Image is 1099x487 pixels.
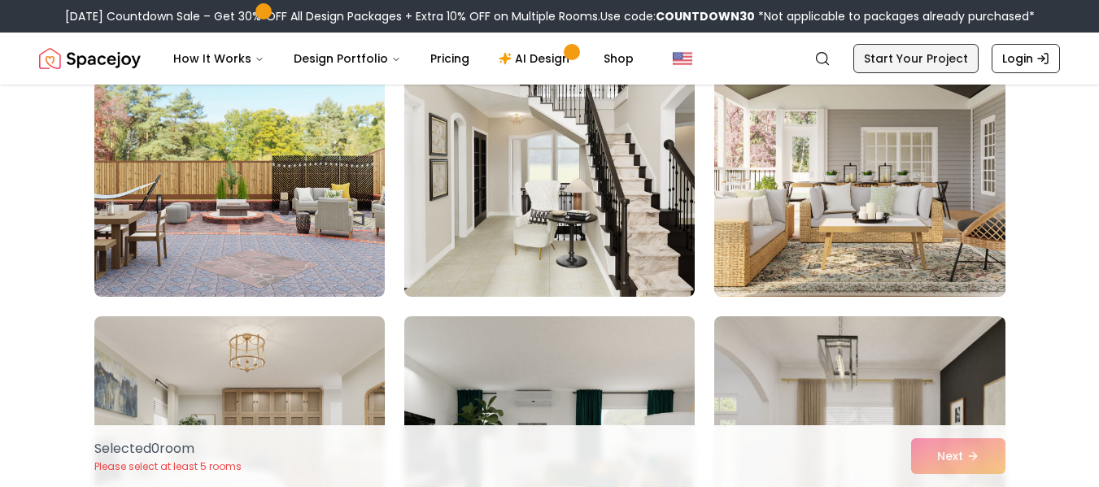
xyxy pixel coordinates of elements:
nav: Global [39,33,1060,85]
span: *Not applicable to packages already purchased* [755,8,1035,24]
img: Room room-16 [94,37,385,297]
nav: Main [160,42,647,75]
img: Room room-17 [404,37,695,297]
img: Spacejoy Logo [39,42,141,75]
div: [DATE] Countdown Sale – Get 30% OFF All Design Packages + Extra 10% OFF on Multiple Rooms. [65,8,1035,24]
p: Selected 0 room [94,439,242,459]
img: Room room-18 [714,37,1005,297]
a: AI Design [486,42,587,75]
b: COUNTDOWN30 [656,8,755,24]
a: Login [992,44,1060,73]
img: United States [673,49,692,68]
button: How It Works [160,42,277,75]
button: Design Portfolio [281,42,414,75]
a: Start Your Project [853,44,979,73]
a: Pricing [417,42,482,75]
p: Please select at least 5 rooms [94,460,242,473]
a: Spacejoy [39,42,141,75]
a: Shop [591,42,647,75]
span: Use code: [600,8,755,24]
